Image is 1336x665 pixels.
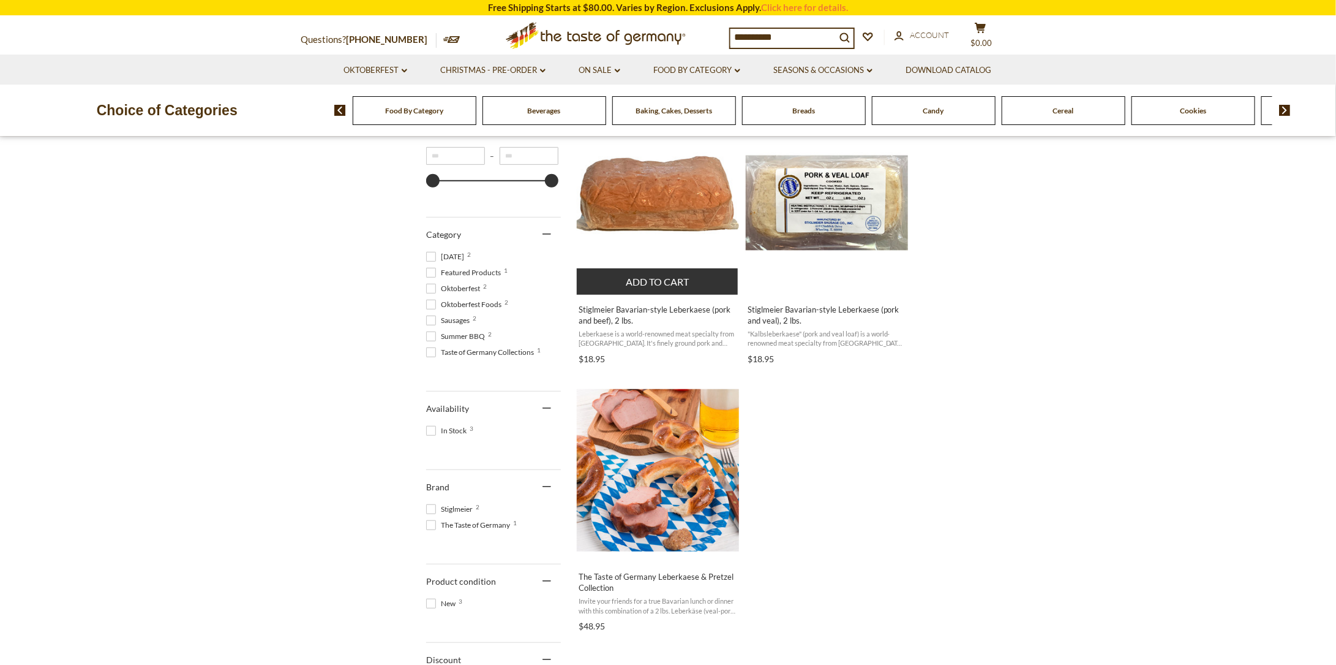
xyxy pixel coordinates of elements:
[579,354,605,364] span: $18.95
[346,34,427,45] a: [PHONE_NUMBER]
[577,389,739,552] img: The Taste of Germany Leberkaese & Pretzel Collection
[476,504,479,510] span: 2
[470,425,473,431] span: 3
[467,251,471,257] span: 2
[579,304,737,326] span: Stiglmeier Bavarian-style Leberkaese (pork and beef), 2 lbs.
[485,151,500,161] span: –
[774,64,873,77] a: Seasons & Occasions
[792,106,815,115] a: Breads
[748,354,774,364] span: $18.95
[761,2,848,13] a: Click here for details.
[906,64,992,77] a: Download Catalog
[426,229,461,240] span: Category
[426,504,476,515] span: Stiglmeier
[500,147,558,165] input: Maximum value
[426,299,505,310] span: Oktoberfest Foods
[537,347,541,353] span: 1
[426,520,514,531] span: The Taste of Germany
[748,304,906,326] span: Stiglmeier Bavarian-style Leberkaese (pork and veal), 2 lbs.
[504,267,508,273] span: 1
[654,64,740,77] a: Food By Category
[923,106,944,115] a: Candy
[488,331,492,337] span: 2
[334,105,346,116] img: previous arrow
[579,329,737,348] span: Leberkaese is a world-renowned meat specialty from [GEOGRAPHIC_DATA]. It's finely ground pork and...
[910,30,949,40] span: Account
[746,111,908,368] a: Stiglmeier Bavarian-style Leberkaese (pork and veal), 2 lbs.
[579,571,737,593] span: The Taste of Germany Leberkaese & Pretzel Collection
[426,267,505,278] span: Featured Products
[426,425,470,436] span: In Stock
[579,596,737,615] span: Invite your friends for a true Bavarian lunch or dinner with this combination of a 2 lbs. Leberkä...
[579,64,620,77] a: On Sale
[971,38,993,48] span: $0.00
[528,106,561,115] a: Beverages
[459,598,462,604] span: 3
[385,106,443,115] a: Food By Category
[577,268,738,295] button: Add to cart
[513,520,517,526] span: 1
[1180,106,1206,115] a: Cookies
[344,64,407,77] a: Oktoberfest
[473,315,476,321] span: 2
[483,283,487,289] span: 2
[426,315,473,326] span: Sausages
[426,482,449,492] span: Brand
[577,378,739,636] a: The Taste of Germany Leberkaese & Pretzel Collection
[426,655,461,665] span: Discount
[1053,106,1074,115] a: Cereal
[426,283,484,294] span: Oktoberfest
[426,347,538,358] span: Taste of Germany Collections
[1279,105,1291,116] img: next arrow
[636,106,712,115] a: Baking, Cakes, Desserts
[579,621,605,631] span: $48.95
[577,111,739,368] a: Stiglmeier Bavarian-style Leberkaese (pork and beef), 2 lbs.
[426,598,459,609] span: New
[895,29,949,42] a: Account
[301,32,437,48] p: Questions?
[748,329,906,348] span: "Kalbsleberkaese" (pork and veal loaf) is a world-renowned meat specialty from [GEOGRAPHIC_DATA]....
[426,403,469,414] span: Availability
[426,147,485,165] input: Minimum value
[962,22,999,53] button: $0.00
[441,64,546,77] a: Christmas - PRE-ORDER
[426,331,489,342] span: Summer BBQ
[426,576,496,587] span: Product condition
[426,251,468,262] span: [DATE]
[505,299,508,305] span: 2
